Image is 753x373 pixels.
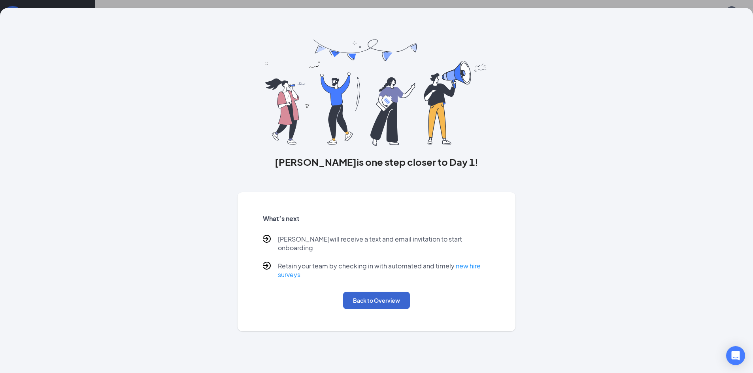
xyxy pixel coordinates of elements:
a: new hire surveys [278,262,481,279]
h3: [PERSON_NAME] is one step closer to Day 1! [238,155,516,169]
p: [PERSON_NAME] will receive a text and email invitation to start onboarding [278,235,491,252]
div: Open Intercom Messenger [726,346,745,365]
button: Back to Overview [343,292,410,309]
h5: What’s next [263,214,491,223]
img: you are all set [265,39,488,146]
p: Retain your team by checking in with automated and timely [278,262,491,279]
